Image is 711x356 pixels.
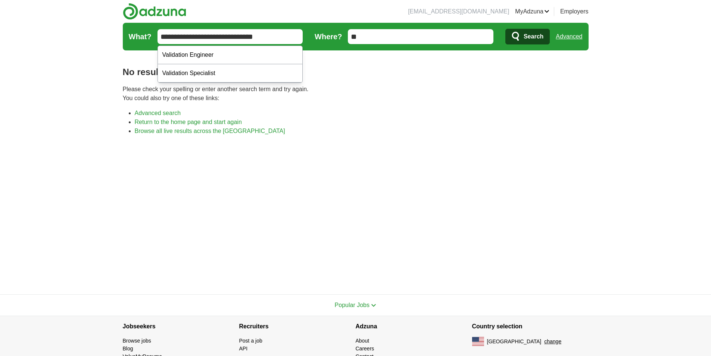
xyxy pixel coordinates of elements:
[158,46,303,64] div: Validation Engineer
[515,7,549,16] a: MyAdzuna
[524,29,543,44] span: Search
[371,304,376,307] img: toggle icon
[560,7,589,16] a: Employers
[123,142,589,282] iframe: Ads by Google
[123,65,589,79] h1: No results found
[487,338,542,346] span: [GEOGRAPHIC_DATA]
[123,338,151,344] a: Browse jobs
[472,316,589,337] h4: Country selection
[239,346,248,352] a: API
[123,346,133,352] a: Blog
[556,29,582,44] a: Advanced
[356,346,374,352] a: Careers
[123,3,186,20] img: Adzuna logo
[123,85,589,103] p: Please check your spelling or enter another search term and try again. You could also try one of ...
[544,338,561,346] button: change
[135,110,181,116] a: Advanced search
[356,338,369,344] a: About
[239,338,262,344] a: Post a job
[135,119,242,125] a: Return to the home page and start again
[505,29,550,44] button: Search
[472,337,484,346] img: US flag
[335,302,369,308] span: Popular Jobs
[129,31,152,42] label: What?
[158,64,303,83] div: Validation Specialist
[408,7,509,16] li: [EMAIL_ADDRESS][DOMAIN_NAME]
[135,128,285,134] a: Browse all live results across the [GEOGRAPHIC_DATA]
[315,31,342,42] label: Where?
